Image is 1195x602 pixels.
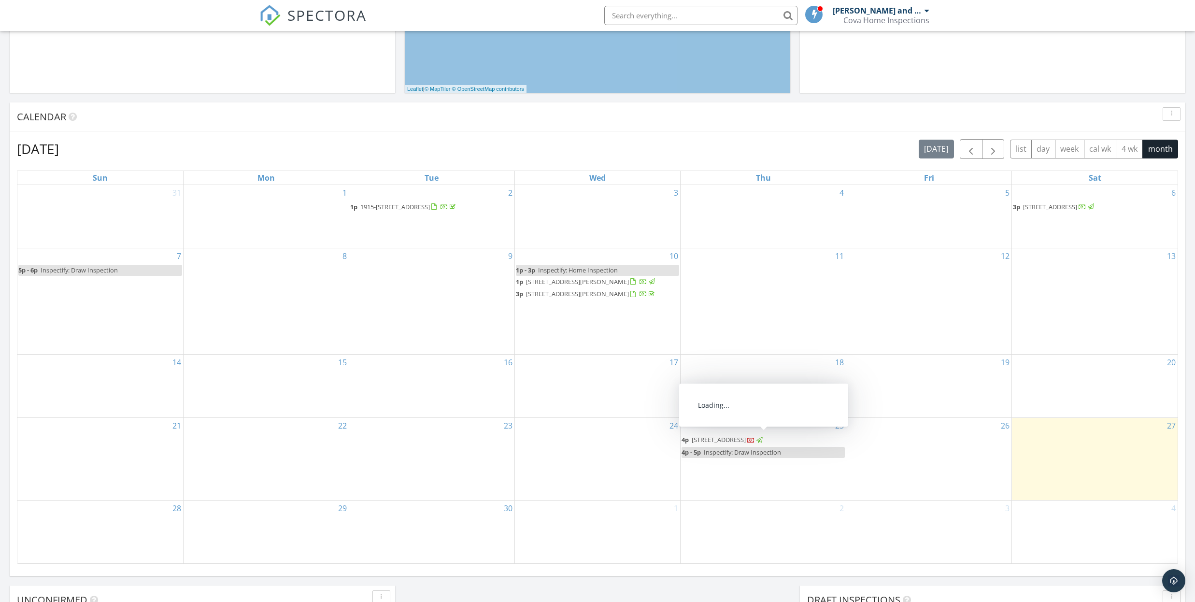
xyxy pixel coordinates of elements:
[183,354,349,418] td: Go to September 15, 2025
[1087,171,1103,185] a: Saturday
[407,86,423,92] a: Leaflet
[1013,201,1177,213] a: 3p [STREET_ADDRESS]
[1012,418,1178,500] td: Go to September 27, 2025
[425,86,451,92] a: © MapTiler
[452,86,524,92] a: © OpenStreetMap contributors
[183,500,349,563] td: Go to September 29, 2025
[846,248,1012,354] td: Go to September 12, 2025
[1142,140,1178,158] button: month
[672,501,680,516] a: Go to October 1, 2025
[171,185,183,201] a: Go to August 31, 2025
[538,266,618,274] span: Inspectify: Home Inspection
[833,418,846,433] a: Go to September 25, 2025
[18,266,38,274] span: 5p - 6p
[1010,140,1032,158] button: list
[171,501,183,516] a: Go to September 28, 2025
[846,185,1012,248] td: Go to September 5, 2025
[183,185,349,248] td: Go to September 1, 2025
[514,354,680,418] td: Go to September 17, 2025
[336,501,349,516] a: Go to September 29, 2025
[516,288,679,300] a: 3p [STREET_ADDRESS][PERSON_NAME]
[17,110,66,123] span: Calendar
[960,139,982,159] button: Previous month
[341,185,349,201] a: Go to September 1, 2025
[17,418,183,500] td: Go to September 21, 2025
[17,139,59,158] h2: [DATE]
[516,266,535,274] span: 1p - 3p
[516,277,523,286] span: 1p
[668,418,680,433] a: Go to September 24, 2025
[1055,140,1084,158] button: week
[838,501,846,516] a: Go to October 2, 2025
[41,266,118,274] span: Inspectify: Draw Inspection
[982,139,1005,159] button: Next month
[171,355,183,370] a: Go to September 14, 2025
[1023,202,1077,211] span: [STREET_ADDRESS]
[526,277,629,286] span: [STREET_ADDRESS][PERSON_NAME]
[1012,185,1178,248] td: Go to September 6, 2025
[833,355,846,370] a: Go to September 18, 2025
[175,248,183,264] a: Go to September 7, 2025
[514,248,680,354] td: Go to September 10, 2025
[1169,501,1178,516] a: Go to October 4, 2025
[681,500,846,563] td: Go to October 2, 2025
[587,171,608,185] a: Wednesday
[672,185,680,201] a: Go to September 3, 2025
[516,277,656,286] a: 1p [STREET_ADDRESS][PERSON_NAME]
[704,448,781,457] span: Inspectify: Draw Inspection
[1165,418,1178,433] a: Go to September 27, 2025
[681,418,846,500] td: Go to September 25, 2025
[91,171,110,185] a: Sunday
[1003,185,1011,201] a: Go to September 5, 2025
[846,354,1012,418] td: Go to September 19, 2025
[349,500,514,563] td: Go to September 30, 2025
[256,171,277,185] a: Monday
[336,418,349,433] a: Go to September 22, 2025
[514,418,680,500] td: Go to September 24, 2025
[349,248,514,354] td: Go to September 9, 2025
[287,5,367,25] span: SPECTORA
[350,202,457,211] a: 1p 1915-[STREET_ADDRESS]
[1013,202,1095,211] a: 3p [STREET_ADDRESS]
[516,289,523,298] span: 3p
[506,185,514,201] a: Go to September 2, 2025
[681,185,846,248] td: Go to September 4, 2025
[1165,355,1178,370] a: Go to September 20, 2025
[1162,569,1185,592] div: Open Intercom Messenger
[1013,202,1020,211] span: 3p
[1165,248,1178,264] a: Go to September 13, 2025
[843,15,929,25] div: Cova Home Inspections
[681,248,846,354] td: Go to September 11, 2025
[999,418,1011,433] a: Go to September 26, 2025
[259,5,281,26] img: The Best Home Inspection Software - Spectora
[692,435,746,444] span: [STREET_ADDRESS]
[502,501,514,516] a: Go to September 30, 2025
[838,185,846,201] a: Go to September 4, 2025
[171,418,183,433] a: Go to September 21, 2025
[17,500,183,563] td: Go to September 28, 2025
[514,500,680,563] td: Go to October 1, 2025
[514,185,680,248] td: Go to September 3, 2025
[846,500,1012,563] td: Go to October 3, 2025
[183,248,349,354] td: Go to September 8, 2025
[846,418,1012,500] td: Go to September 26, 2025
[526,289,629,298] span: [STREET_ADDRESS][PERSON_NAME]
[502,355,514,370] a: Go to September 16, 2025
[336,355,349,370] a: Go to September 15, 2025
[682,448,701,457] span: 4p - 5p
[682,435,689,444] span: 4p
[349,354,514,418] td: Go to September 16, 2025
[922,171,936,185] a: Friday
[682,435,764,444] a: 4p [STREET_ADDRESS]
[681,354,846,418] td: Go to September 18, 2025
[1169,185,1178,201] a: Go to September 6, 2025
[349,418,514,500] td: Go to September 23, 2025
[1003,501,1011,516] a: Go to October 3, 2025
[341,248,349,264] a: Go to September 8, 2025
[516,289,656,298] a: 3p [STREET_ADDRESS][PERSON_NAME]
[259,13,367,33] a: SPECTORA
[1012,248,1178,354] td: Go to September 13, 2025
[919,140,954,158] button: [DATE]
[423,171,441,185] a: Tuesday
[17,354,183,418] td: Go to September 14, 2025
